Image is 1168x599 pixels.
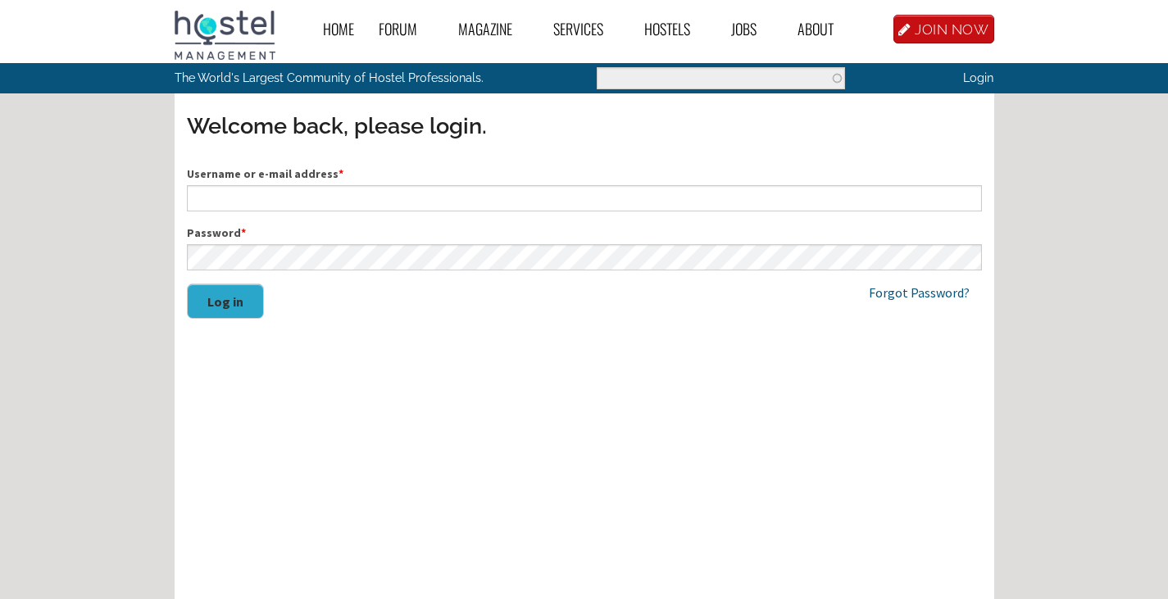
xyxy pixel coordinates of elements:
img: Hostel Management Home [175,11,275,60]
span: This field is required. [339,166,343,181]
input: Enter the terms you wish to search for. [597,67,845,89]
label: Username or e-mail address [187,166,982,183]
a: Jobs [719,11,785,48]
a: Home [311,11,366,48]
h3: Welcome back, please login. [187,111,982,142]
a: JOIN NOW [893,15,994,43]
p: The World's Largest Community of Hostel Professionals. [175,63,516,93]
a: Forgot Password? [869,284,970,301]
a: Hostels [632,11,719,48]
a: Login [963,70,993,84]
a: About [785,11,862,48]
label: Password [187,225,982,242]
span: This field is required. [241,225,246,240]
a: Services [541,11,632,48]
a: Magazine [446,11,541,48]
button: Log in [187,284,264,319]
a: Forum [366,11,446,48]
